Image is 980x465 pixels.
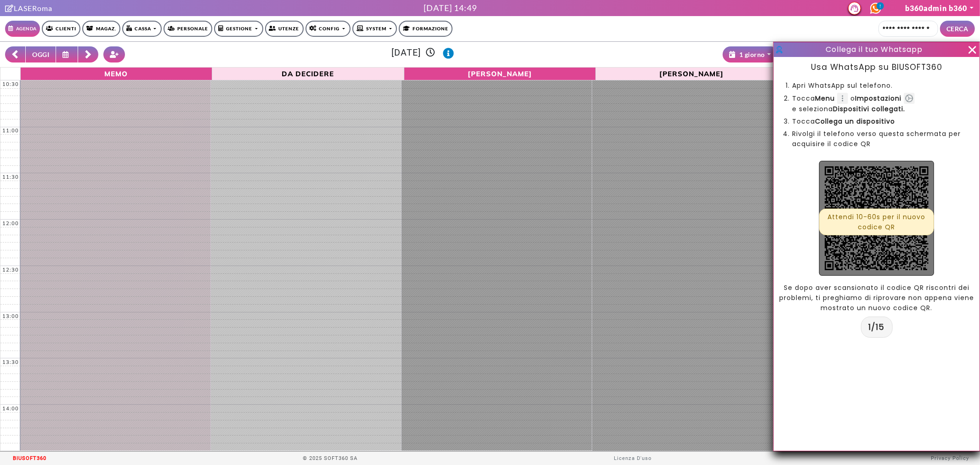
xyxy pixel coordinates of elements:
a: Utenze [265,21,304,37]
b: Menu [815,94,835,103]
i: Clicca per andare alla pagina di firma [5,5,14,12]
li: Rivolgi il telefono verso questa schermata per acquisire il codice QR [792,129,961,149]
h3: [DATE] [130,47,715,59]
b: Dispositivi collegati. [833,104,905,113]
a: b360admin b360 [905,4,974,12]
div: Se dopo aver scansionato il codice QR riscontri dei problemi, ti preghiamo di riprovare non appen... [774,283,980,313]
span: Tocca [792,93,835,103]
h3: Usa WhatsApp su BIUSOFT360 [774,62,980,73]
button: Crea nuovo contatto rapido [103,46,125,62]
div: 12:30 [0,267,21,273]
div: 11:30 [0,174,21,180]
div: 14:00 [0,405,21,412]
div: Attendi 10-60s per il nuovo codice QR [819,209,934,235]
a: Agenda [5,21,40,37]
input: Cerca cliente... [878,21,938,37]
span: e seleziona [792,104,905,114]
span: [PERSON_NAME] [407,68,594,78]
a: Magaz. [82,21,120,37]
a: SYSTEM [352,21,397,37]
a: Licenza D'uso [614,455,652,461]
a: Gestione [214,21,263,37]
button: OGGI [25,46,56,62]
button: CERCA [940,21,975,37]
div: 13:30 [0,359,21,365]
a: Cassa [122,21,162,37]
div: 11:00 [0,127,21,134]
a: Config [306,21,351,37]
span: Da Decidere [215,68,402,78]
a: Clienti [42,21,80,37]
span: Memo [23,68,210,78]
div: 1 / 15 [861,317,893,338]
a: Formazione [399,21,453,37]
b: Impostazioni [855,94,901,103]
div: [DATE] 14:49 [424,2,477,14]
div: 1 giorno [729,50,765,59]
span: Collega il tuo Whatsapp [826,44,923,55]
div: 10:30 [0,81,21,87]
div: 13:00 [0,313,21,319]
b: Collega un dispositivo [815,117,895,126]
span: o [850,93,901,103]
a: Privacy Policy [931,455,969,461]
a: Personale [164,21,212,37]
span: [PERSON_NAME] [598,68,785,78]
div: 12:00 [0,220,21,227]
a: Clicca per andare alla pagina di firmaLASERoma [5,4,52,12]
li: Apri WhatsApp sul telefono. [792,80,961,91]
span: Tocca [792,117,895,126]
